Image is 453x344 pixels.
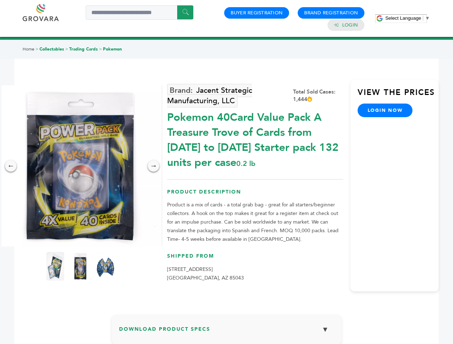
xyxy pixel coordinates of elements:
a: Collectables [39,46,64,52]
span: Select Language [385,15,421,21]
button: ▼ [316,322,334,337]
a: Pokemon [103,46,122,52]
img: Pokemon 40-Card Value Pack – A Treasure Trove of Cards from 1996 to 2024 - Starter pack! 132 unit... [96,252,114,281]
a: Brand Registration [304,10,358,16]
div: → [148,160,159,172]
a: Home [23,46,34,52]
h3: View the Prices [358,87,439,104]
a: login now [358,104,413,117]
input: Search a product or brand... [86,5,193,20]
a: Login [342,22,358,28]
span: 0.2 lb [236,159,255,168]
img: Pokemon 40-Card Value Pack – A Treasure Trove of Cards from 1996 to 2024 - Starter pack! 132 unit... [71,252,89,281]
a: Jacent Strategic Manufacturing, LLC [167,84,252,107]
div: Total Sold Cases: 1,444 [293,88,343,103]
a: Trading Cards [69,46,98,52]
div: Pokemon 40Card Value Pack A Treasure Trove of Cards from [DATE] to [DATE] Starter pack 132 units ... [167,106,343,170]
h3: Shipped From [167,253,343,265]
a: Buyer Registration [231,10,283,16]
h3: Product Description [167,188,343,201]
span: > [36,46,38,52]
h3: Download Product Specs [119,322,334,343]
span: > [65,46,68,52]
span: > [99,46,102,52]
p: Product is a mix of cards - a total grab bag - great for all starters/beginner collectors. A hook... [167,201,343,244]
div: ← [5,160,16,172]
span: ▼ [425,15,430,21]
a: Select Language​ [385,15,430,21]
img: Pokemon 40-Card Value Pack – A Treasure Trove of Cards from 1996 to 2024 - Starter pack! 132 unit... [46,252,64,281]
p: [STREET_ADDRESS] [GEOGRAPHIC_DATA], AZ 85043 [167,265,343,282]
